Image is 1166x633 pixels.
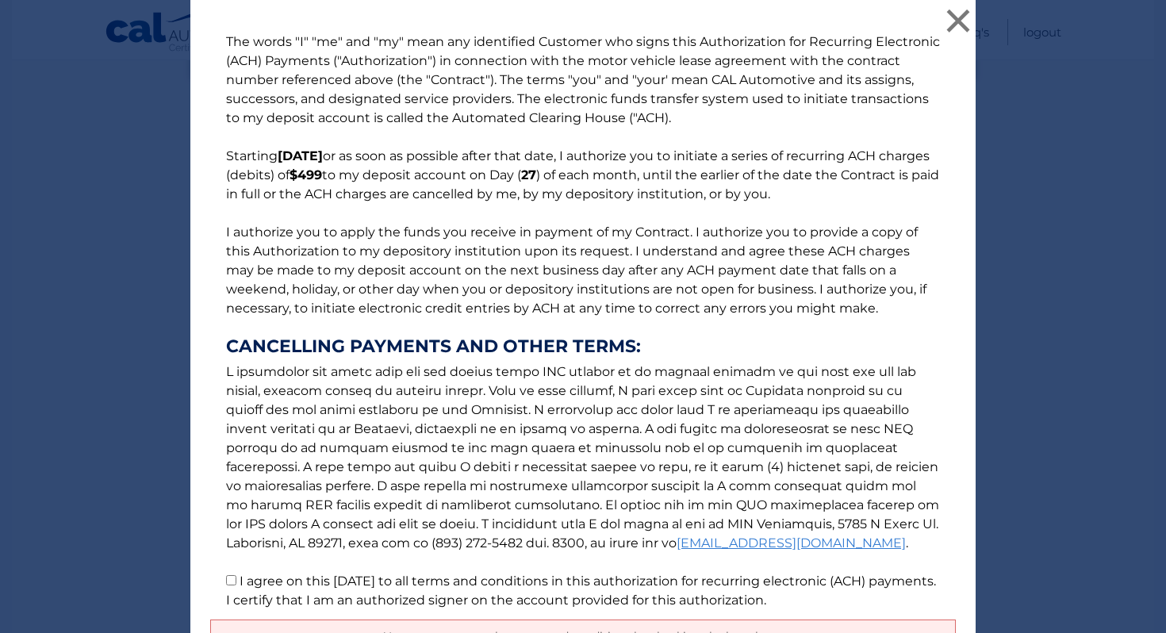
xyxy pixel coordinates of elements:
[226,574,936,608] label: I agree on this [DATE] to all terms and conditions in this authorization for recurring electronic...
[226,337,940,356] strong: CANCELLING PAYMENTS AND OTHER TERMS:
[290,167,322,182] b: $499
[942,5,974,36] button: ×
[210,33,956,610] p: The words "I" "me" and "my" mean any identified Customer who signs this Authorization for Recurri...
[521,167,536,182] b: 27
[278,148,323,163] b: [DATE]
[677,535,906,551] a: [EMAIL_ADDRESS][DOMAIN_NAME]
